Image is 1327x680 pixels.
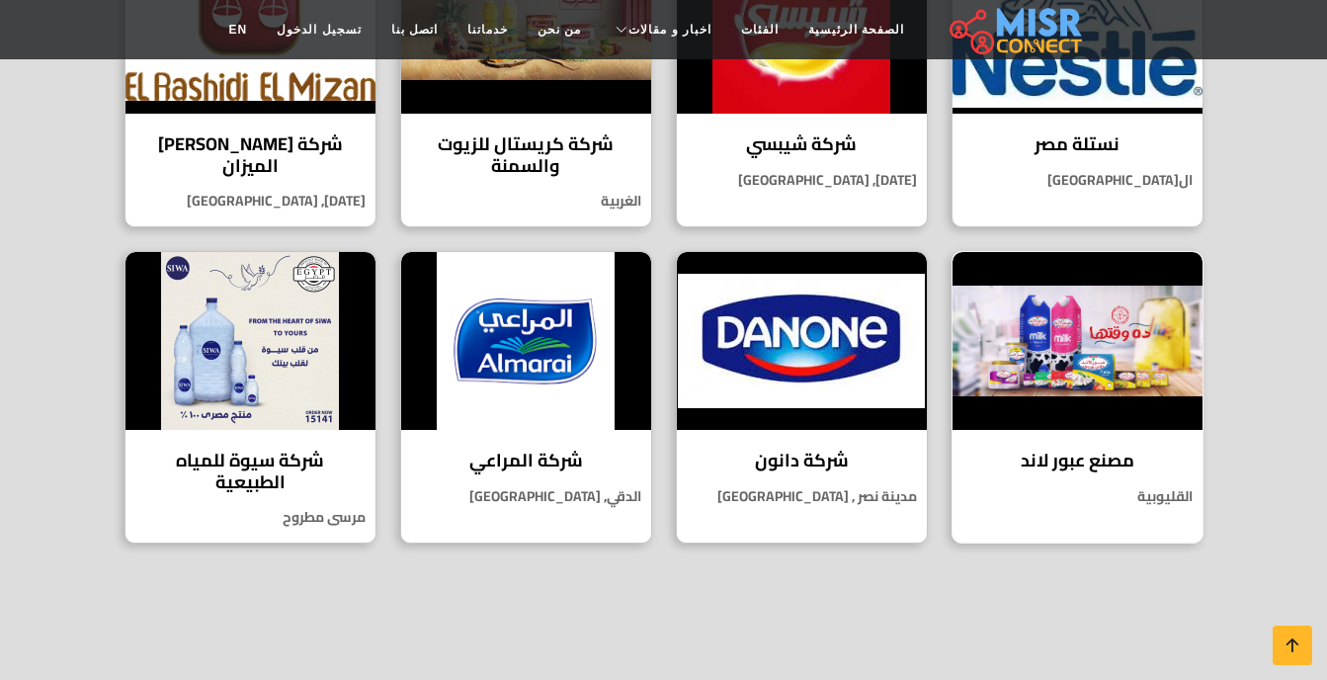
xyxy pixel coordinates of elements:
[140,133,361,176] h4: شركة [PERSON_NAME] الميزان
[967,133,1188,155] h4: نستلة مصر
[453,11,523,48] a: خدماتنا
[401,252,651,430] img: شركة المراعي
[953,170,1203,191] p: ال[GEOGRAPHIC_DATA]
[416,133,636,176] h4: شركة كريستال للزيوت والسمنة
[953,252,1203,430] img: مصنع عبور لاند
[793,11,919,48] a: الصفحة الرئيسية
[523,11,596,48] a: من نحن
[125,507,375,528] p: مرسى مطروح
[953,486,1203,507] p: القليوبية
[140,450,361,492] h4: شركة سيوة للمياه الطبيعية
[692,450,912,471] h4: شركة دانون
[677,252,927,430] img: شركة دانون
[214,11,263,48] a: EN
[692,133,912,155] h4: شركة شيبسي
[125,252,375,430] img: شركة سيوة للمياه الطبيعية
[677,486,927,507] p: مدينة نصر , [GEOGRAPHIC_DATA]
[940,251,1215,544] a: مصنع عبور لاند مصنع عبور لاند القليوبية
[628,21,711,39] span: اخبار و مقالات
[950,5,1082,54] img: main.misr_connect
[113,251,388,544] a: شركة سيوة للمياه الطبيعية شركة سيوة للمياه الطبيعية مرسى مطروح
[967,450,1188,471] h4: مصنع عبور لاند
[664,251,940,544] a: شركة دانون شركة دانون مدينة نصر , [GEOGRAPHIC_DATA]
[388,251,664,544] a: شركة المراعي شركة المراعي الدقي, [GEOGRAPHIC_DATA]
[677,170,927,191] p: [DATE], [GEOGRAPHIC_DATA]
[401,486,651,507] p: الدقي, [GEOGRAPHIC_DATA]
[376,11,453,48] a: اتصل بنا
[125,191,375,212] p: [DATE], [GEOGRAPHIC_DATA]
[262,11,375,48] a: تسجيل الدخول
[596,11,726,48] a: اخبار و مقالات
[401,191,651,212] p: الغربية
[726,11,793,48] a: الفئات
[416,450,636,471] h4: شركة المراعي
